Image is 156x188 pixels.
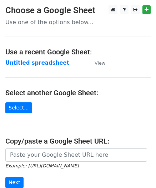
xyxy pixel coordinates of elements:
h4: Copy/paste a Google Sheet URL: [5,137,151,145]
a: Select... [5,102,32,113]
h4: Select another Google Sheet: [5,88,151,97]
h3: Choose a Google Sheet [5,5,151,16]
h4: Use a recent Google Sheet: [5,48,151,56]
p: Use one of the options below... [5,18,151,26]
input: Paste your Google Sheet URL here [5,148,147,162]
a: View [87,60,105,66]
input: Next [5,177,24,188]
small: View [95,60,105,66]
small: Example: [URL][DOMAIN_NAME] [5,163,79,168]
a: Untitled spreadsheet [5,60,69,66]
